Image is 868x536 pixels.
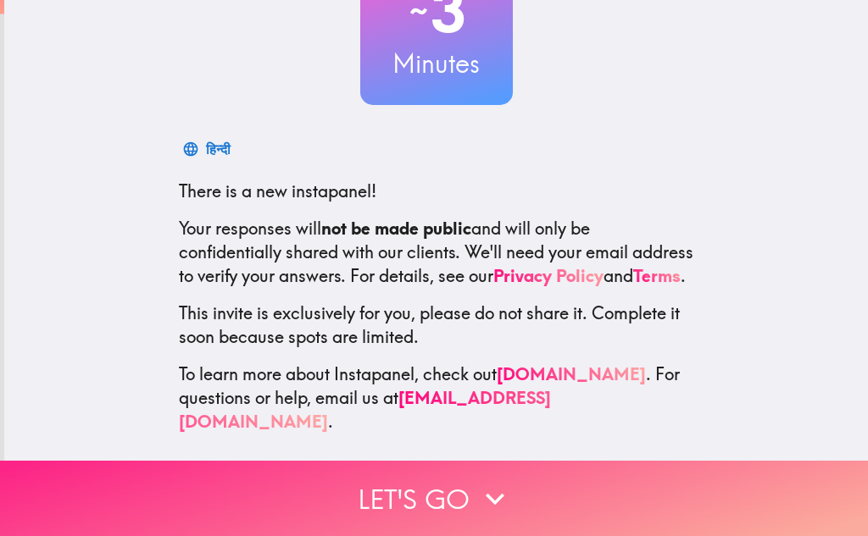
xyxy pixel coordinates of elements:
[493,265,604,286] a: Privacy Policy
[633,265,681,286] a: Terms
[179,362,694,434] p: To learn more about Instapanel, check out . For questions or help, email us at .
[179,180,376,202] span: There is a new instapanel!
[321,218,471,239] b: not be made public
[179,217,694,288] p: Your responses will and will only be confidentially shared with our clients. We'll need your emai...
[179,387,551,432] a: [EMAIL_ADDRESS][DOMAIN_NAME]
[179,132,237,166] button: हिन्दी
[497,363,646,384] a: [DOMAIN_NAME]
[360,46,513,81] h3: Minutes
[179,301,694,349] p: This invite is exclusively for you, please do not share it. Complete it soon because spots are li...
[206,137,231,161] div: हिन्दी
